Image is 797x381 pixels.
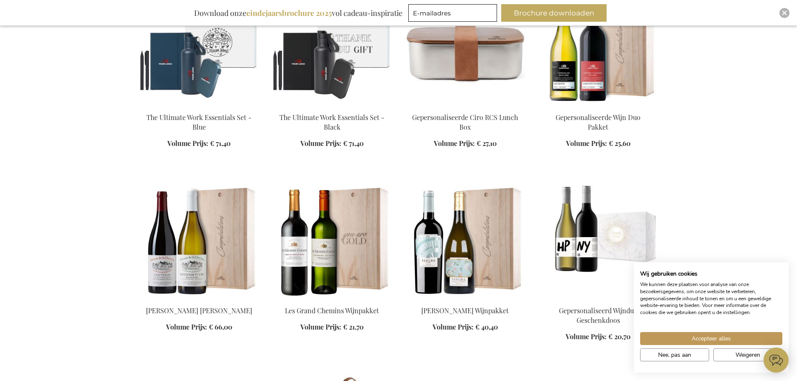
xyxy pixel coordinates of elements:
[146,306,252,315] a: [PERSON_NAME] [PERSON_NAME]
[405,102,525,110] a: Personalised Ciro RCS Lunch Box
[538,296,658,304] a: Personalised Wine Duo Gift Box
[735,350,760,359] span: Weigeren
[658,350,691,359] span: Nee, pas aan
[405,182,525,299] img: Vina Ijalba Wijnpakket
[566,332,607,341] span: Volume Prijs:
[139,296,259,304] a: Yves Girardin Santenay Wijnpakket
[475,322,498,331] span: € 40,40
[167,139,231,148] a: Volume Prijs: € 71,40
[556,113,641,131] a: Gepersonaliseerde Wijn Duo Pakket
[408,4,497,22] input: E-mailadres
[209,322,232,331] span: € 66,00
[538,182,658,299] img: Personalised Wine Duo Gift Box
[692,334,731,343] span: Accepteer alles
[501,4,607,22] button: Brochure downloaden
[300,322,341,331] span: Volume Prijs:
[300,322,364,332] a: Volume Prijs: € 21,70
[477,139,497,148] span: € 27,10
[139,102,259,110] a: The Ultimate Work Essentials Set - Blue
[272,182,392,299] img: Les Grand Chemins Wijnpakket
[272,102,392,110] a: The Ultimate Work Essentials Set - Black
[166,322,207,331] span: Volume Prijs:
[566,139,607,148] span: Volume Prijs:
[608,332,630,341] span: € 20,70
[434,139,475,148] span: Volume Prijs:
[566,139,630,148] a: Volume Prijs: € 25,60
[190,4,406,22] div: Download onze vol cadeau-inspiratie
[433,322,498,332] a: Volume Prijs: € 40,40
[779,8,789,18] div: Close
[609,139,630,148] span: € 25,60
[640,348,709,361] button: Pas cookie voorkeuren aan
[559,306,638,325] a: Gepersonaliseerd Wijnduo Geschenkdoos
[300,139,364,148] a: Volume Prijs: € 71,40
[640,332,782,345] button: Accepteer alle cookies
[146,113,251,131] a: The Ultimate Work Essentials Set - Blue
[139,182,259,299] img: Yves Girardin Santenay Wijnpakket
[167,139,208,148] span: Volume Prijs:
[343,322,364,331] span: € 21,70
[433,322,474,331] span: Volume Prijs:
[408,4,500,24] form: marketing offers and promotions
[300,139,341,148] span: Volume Prijs:
[343,139,364,148] span: € 71,40
[405,296,525,304] a: Vina Ijalba Wijnpakket
[166,322,232,332] a: Volume Prijs: € 66,00
[764,348,789,373] iframe: belco-activator-frame
[279,113,384,131] a: The Ultimate Work Essentials Set - Black
[285,306,379,315] a: Les Grand Chemins Wijnpakket
[713,348,782,361] button: Alle cookies weigeren
[640,281,782,316] p: We kunnen deze plaatsen voor analyse van onze bezoekersgegevens, om onze website te verbeteren, g...
[246,8,332,18] b: eindejaarsbrochure 2025
[782,10,787,15] img: Close
[538,102,658,110] a: Gepersonaliseerde Wijn Duo Pakket
[210,139,231,148] span: € 71,40
[640,270,782,278] h2: Wij gebruiken cookies
[272,296,392,304] a: Les Grand Chemins Wijnpakket
[421,306,509,315] a: [PERSON_NAME] Wijnpakket
[566,332,630,342] a: Volume Prijs: € 20,70
[434,139,497,148] a: Volume Prijs: € 27,10
[412,113,518,131] a: Gepersonaliseerde Ciro RCS Lunch Box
